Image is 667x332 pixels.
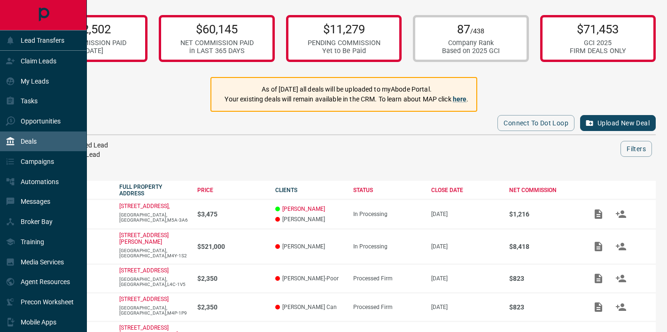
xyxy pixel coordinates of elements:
[308,39,380,47] div: PENDING COMMISSION
[225,94,468,104] p: Your existing deals will remain available in the CRM. To learn about MAP click .
[509,187,578,193] div: NET COMMISSION
[431,211,500,217] p: [DATE]
[587,303,610,310] span: Add / View Documents
[353,243,422,250] div: In Processing
[610,210,632,217] span: Match Clients
[442,22,500,36] p: 87
[197,210,266,218] p: $3,475
[570,47,626,55] div: FIRM DEALS ONLY
[580,115,656,131] button: Upload New Deal
[431,243,500,250] p: [DATE]
[431,275,500,282] p: [DATE]
[353,187,422,193] div: STATUS
[119,277,188,287] p: [GEOGRAPHIC_DATA],[GEOGRAPHIC_DATA],L4C-1V5
[570,22,626,36] p: $71,453
[509,303,578,311] p: $823
[353,304,422,310] div: Processed Firm
[308,22,380,36] p: $11,279
[431,187,500,193] div: CLOSE DATE
[470,27,484,35] span: /438
[119,305,188,316] p: [GEOGRAPHIC_DATA],[GEOGRAPHIC_DATA],M4P-1P9
[119,248,188,258] p: [GEOGRAPHIC_DATA],[GEOGRAPHIC_DATA],M4Y-1S2
[119,203,170,209] a: [STREET_ADDRESS],
[509,243,578,250] p: $8,418
[275,187,344,193] div: CLIENTS
[119,267,169,274] a: [STREET_ADDRESS]
[119,232,169,245] a: [STREET_ADDRESS][PERSON_NAME]
[180,22,254,36] p: $60,145
[119,296,169,302] a: [STREET_ADDRESS]
[275,304,344,310] p: [PERSON_NAME] Can
[610,275,632,281] span: Match Clients
[53,47,126,55] div: in [DATE]
[509,275,578,282] p: $823
[282,206,325,212] a: [PERSON_NAME]
[180,47,254,55] div: in LAST 365 DAYS
[610,243,632,249] span: Match Clients
[308,47,380,55] div: Yet to Be Paid
[587,275,610,281] span: Add / View Documents
[431,304,500,310] p: [DATE]
[620,141,652,157] button: Filters
[497,115,574,131] button: Connect to Dot Loop
[275,243,344,250] p: [PERSON_NAME]
[442,47,500,55] div: Based on 2025 GCI
[197,275,266,282] p: $2,350
[587,243,610,249] span: Add / View Documents
[197,243,266,250] p: $521,000
[197,303,266,311] p: $2,350
[570,39,626,47] div: GCI 2025
[610,303,632,310] span: Match Clients
[509,210,578,218] p: $1,216
[275,216,344,223] p: [PERSON_NAME]
[119,184,188,197] div: FULL PROPERTY ADDRESS
[180,39,254,47] div: NET COMMISSION PAID
[275,275,344,282] p: [PERSON_NAME]-Poor
[53,39,126,47] div: NET COMMISSION PAID
[587,210,610,217] span: Add / View Documents
[453,95,467,103] a: here
[197,187,266,193] div: PRICE
[353,275,422,282] div: Processed Firm
[442,39,500,47] div: Company Rank
[225,85,468,94] p: As of [DATE] all deals will be uploaded to myAbode Portal.
[353,211,422,217] div: In Processing
[119,212,188,223] p: [GEOGRAPHIC_DATA],[GEOGRAPHIC_DATA],M5A-3A6
[53,22,126,36] p: $42,502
